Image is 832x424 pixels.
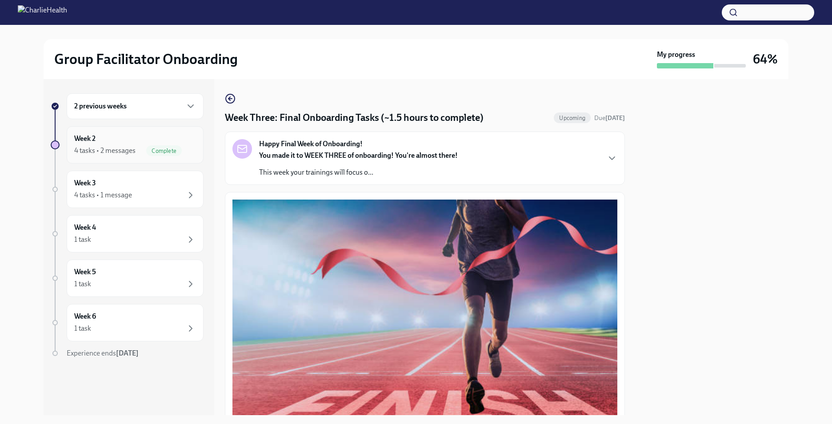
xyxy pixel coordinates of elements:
[225,111,484,124] h4: Week Three: Final Onboarding Tasks (~1.5 hours to complete)
[657,50,695,60] strong: My progress
[74,178,96,188] h6: Week 3
[51,171,204,208] a: Week 34 tasks • 1 message
[51,126,204,164] a: Week 24 tasks • 2 messagesComplete
[51,304,204,341] a: Week 61 task
[259,168,458,177] p: This week your trainings will focus o...
[51,215,204,252] a: Week 41 task
[67,93,204,119] div: 2 previous weeks
[605,114,625,122] strong: [DATE]
[74,279,91,289] div: 1 task
[74,101,127,111] h6: 2 previous weeks
[753,51,778,67] h3: 64%
[74,267,96,277] h6: Week 5
[116,349,139,357] strong: [DATE]
[74,324,91,333] div: 1 task
[74,223,96,232] h6: Week 4
[554,115,591,121] span: Upcoming
[594,114,625,122] span: Due
[51,260,204,297] a: Week 51 task
[259,151,458,160] strong: You made it to WEEK THREE of onboarding! You're almost there!
[74,134,96,144] h6: Week 2
[54,50,238,68] h2: Group Facilitator Onboarding
[594,114,625,122] span: September 21st, 2025 09:00
[74,312,96,321] h6: Week 6
[146,148,182,154] span: Complete
[67,349,139,357] span: Experience ends
[259,139,363,149] strong: Happy Final Week of Onboarding!
[74,190,132,200] div: 4 tasks • 1 message
[18,5,67,20] img: CharlieHealth
[74,146,136,156] div: 4 tasks • 2 messages
[74,235,91,244] div: 1 task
